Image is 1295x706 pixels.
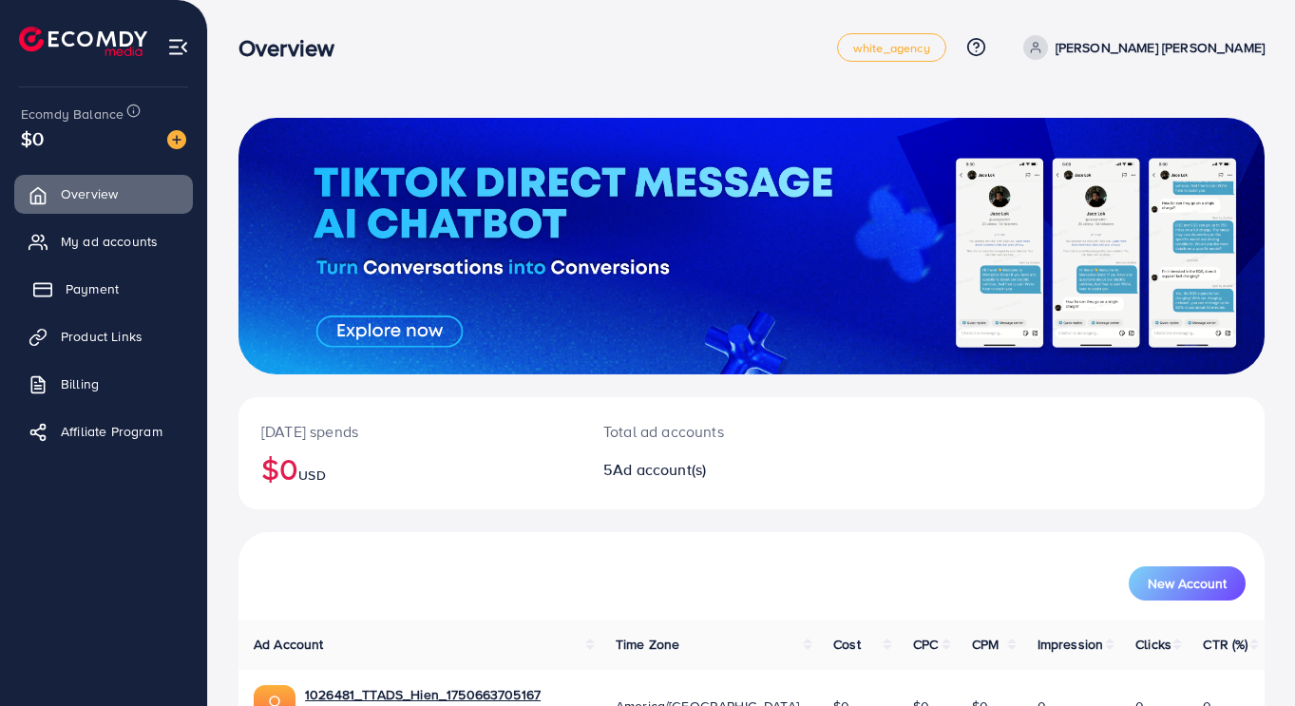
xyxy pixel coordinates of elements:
a: Product Links [14,317,193,355]
span: Clicks [1135,635,1171,654]
img: logo [19,27,147,56]
img: menu [167,36,189,58]
span: Overview [61,184,118,203]
span: $0 [21,124,44,152]
span: CTR (%) [1203,635,1247,654]
a: My ad accounts [14,222,193,260]
a: Billing [14,365,193,403]
p: Total ad accounts [603,420,814,443]
span: white_agency [853,42,930,54]
span: Impression [1038,635,1104,654]
a: 1026481_TTADS_Hien_1750663705167 [305,685,541,704]
span: Time Zone [616,635,679,654]
h3: Overview [238,34,350,62]
p: [DATE] spends [261,420,558,443]
a: Overview [14,175,193,213]
a: Affiliate Program [14,412,193,450]
button: New Account [1129,566,1246,601]
iframe: Chat [1214,620,1281,692]
a: white_agency [837,33,946,62]
span: Product Links [61,327,143,346]
span: Billing [61,374,99,393]
span: CPC [913,635,938,654]
h2: 5 [603,461,814,479]
span: Payment [66,279,119,298]
span: Ecomdy Balance [21,105,124,124]
span: Ad Account [254,635,324,654]
a: Payment [14,270,193,308]
p: [PERSON_NAME] [PERSON_NAME] [1056,36,1265,59]
a: [PERSON_NAME] [PERSON_NAME] [1016,35,1265,60]
span: CPM [972,635,999,654]
span: Ad account(s) [613,459,706,480]
span: USD [298,466,325,485]
h2: $0 [261,450,558,487]
span: My ad accounts [61,232,158,251]
img: image [167,130,186,149]
span: Affiliate Program [61,422,162,441]
span: Cost [833,635,861,654]
span: New Account [1148,577,1227,590]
